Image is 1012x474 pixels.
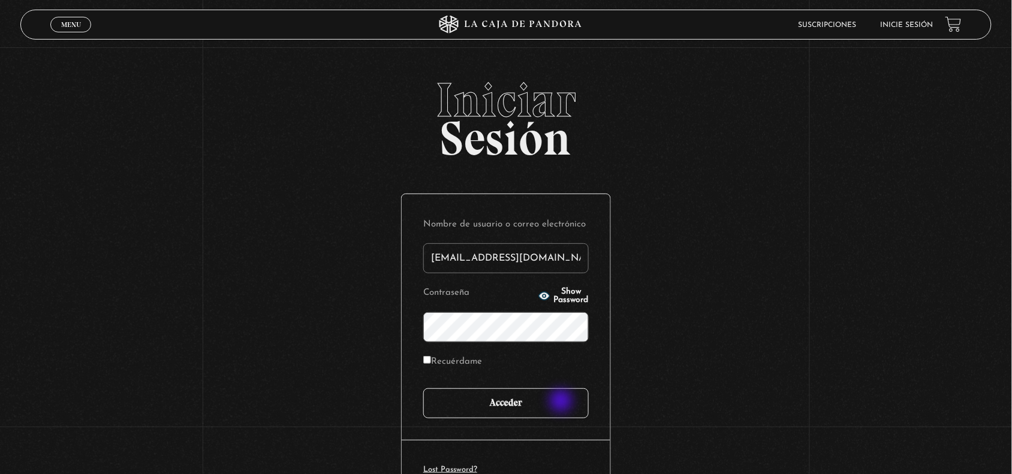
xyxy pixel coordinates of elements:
[423,466,477,473] a: Lost Password?
[20,76,992,153] h2: Sesión
[881,22,933,29] a: Inicie sesión
[20,76,992,124] span: Iniciar
[423,353,482,372] label: Recuérdame
[61,21,81,28] span: Menu
[423,284,535,303] label: Contraseña
[57,31,85,40] span: Cerrar
[423,216,589,234] label: Nombre de usuario o correo electrónico
[423,388,589,418] input: Acceder
[554,288,589,304] span: Show Password
[945,16,962,32] a: View your shopping cart
[799,22,857,29] a: Suscripciones
[538,288,589,304] button: Show Password
[423,356,431,364] input: Recuérdame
